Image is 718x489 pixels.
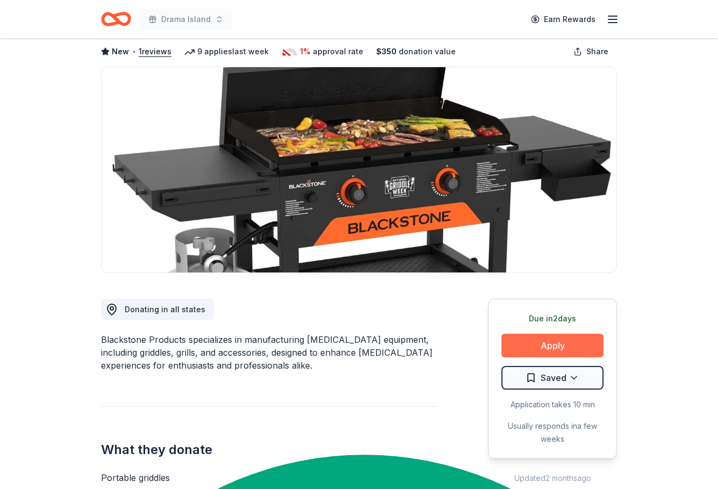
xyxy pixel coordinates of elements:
button: Saved [501,366,604,390]
h2: What they donate [101,441,436,458]
span: Share [586,45,608,58]
span: Drama Island [161,13,211,26]
span: • [132,47,136,56]
div: Usually responds in a few weeks [501,420,604,445]
button: Apply [501,334,604,357]
span: New [112,45,129,58]
a: Earn Rewards [525,10,602,29]
div: Updated 2 months ago [488,472,617,485]
img: Image for Blackstone Products [102,67,616,272]
div: Blackstone Products specializes in manufacturing [MEDICAL_DATA] equipment, including griddles, gr... [101,333,436,372]
span: 1% [300,45,311,58]
button: Drama Island [140,9,232,30]
span: $ 350 [376,45,397,58]
button: Share [565,41,617,62]
span: Saved [541,371,566,385]
div: Portable griddles [101,471,436,484]
span: donation value [399,45,456,58]
div: Due in 2 days [501,312,604,325]
div: Application takes 10 min [501,398,604,411]
span: approval rate [313,45,363,58]
button: 1reviews [139,45,171,58]
span: Donating in all states [125,305,205,314]
a: Home [101,6,131,32]
div: 9 applies last week [184,45,269,58]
